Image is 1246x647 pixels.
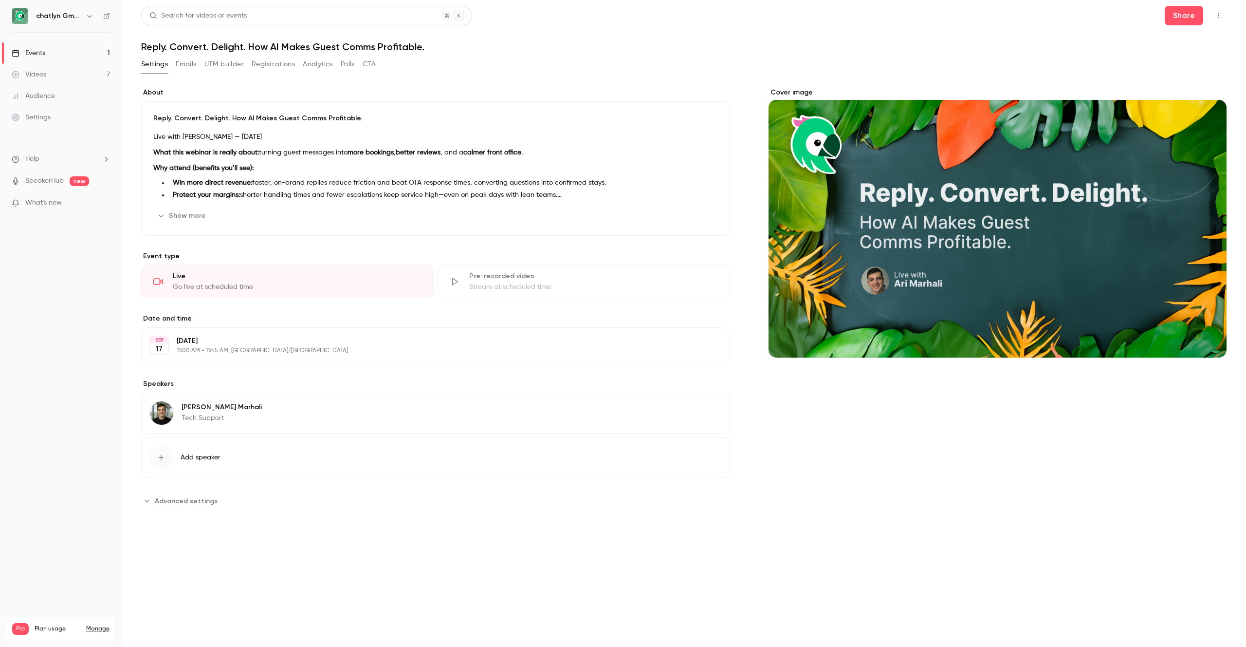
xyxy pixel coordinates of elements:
div: Videos [12,70,46,79]
label: Cover image [769,88,1227,97]
div: SEP [150,337,168,343]
label: Speakers [141,379,730,389]
label: About [141,88,730,97]
div: Ari Marhali[PERSON_NAME] MarhaliTech Support [141,393,730,434]
p: [PERSON_NAME] Marhali [182,402,262,412]
strong: Win more direct revenue: [173,179,252,186]
button: Share [1165,6,1203,25]
button: Add speaker [141,438,730,477]
li: faster, on-brand replies reduce friction and beat OTA response times, converting questions into c... [169,178,717,188]
p: 17 [156,344,163,354]
img: Ari Marhali [150,401,173,425]
p: Reply. Convert. Delight. How AI Makes Guest Comms Profitable. [153,114,717,123]
section: Cover image [769,88,1227,358]
button: Show more [153,208,212,224]
div: Pre-recorded video [469,271,718,281]
div: Search for videos or events [149,11,247,21]
a: SpeakerHub [25,176,64,186]
p: Tech Support [182,413,262,423]
span: Add speaker [181,453,220,462]
h1: Reply. Convert. Delight. How AI Makes Guest Comms Profitable. [141,41,1227,53]
li: shorter handling times and fewer escalations keep service high—even on peak days with lean teams. [169,190,717,200]
button: Advanced settings [141,493,223,509]
a: Manage [86,625,110,633]
div: Settings [12,113,51,122]
span: What's new [25,198,62,208]
div: LiveGo live at scheduled time [141,265,434,298]
li: help-dropdown-opener [12,154,110,164]
button: Analytics [303,57,333,72]
p: turning guest messages into , , and a . [153,147,717,158]
p: [DATE] [177,336,678,346]
strong: calmer front office [463,149,521,156]
button: Emails [176,57,196,72]
div: Stream at scheduled time [469,282,718,292]
button: UTM builder [204,57,244,72]
button: Registrations [252,57,295,72]
div: Live [173,271,421,281]
p: Event type [141,251,730,261]
label: Date and time [141,314,730,323]
button: Polls [341,57,355,72]
img: chatlyn GmbH [12,8,28,24]
p: Live with [PERSON_NAME] — [DATE] [153,131,717,143]
span: Help [25,154,39,164]
button: Settings [141,57,168,72]
div: Events [12,48,45,58]
div: Audience [12,91,55,101]
strong: better reviews [396,149,440,156]
strong: Protect your margins: [173,191,240,198]
button: CTA [363,57,376,72]
div: Pre-recorded videoStream at scheduled time [438,265,730,298]
strong: Why attend (benefits you’ll see): [153,165,254,171]
h6: chatlyn GmbH [36,11,82,21]
strong: What this webinar is really about: [153,149,259,156]
span: new [70,176,89,186]
p: 11:00 AM - 11:45 AM, [GEOGRAPHIC_DATA]/[GEOGRAPHIC_DATA] [177,347,678,355]
span: Advanced settings [155,496,218,506]
section: Advanced settings [141,493,730,509]
strong: more bookings [348,149,394,156]
span: Pro [12,623,29,635]
span: Plan usage [35,625,80,633]
div: Go live at scheduled time [173,282,421,292]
